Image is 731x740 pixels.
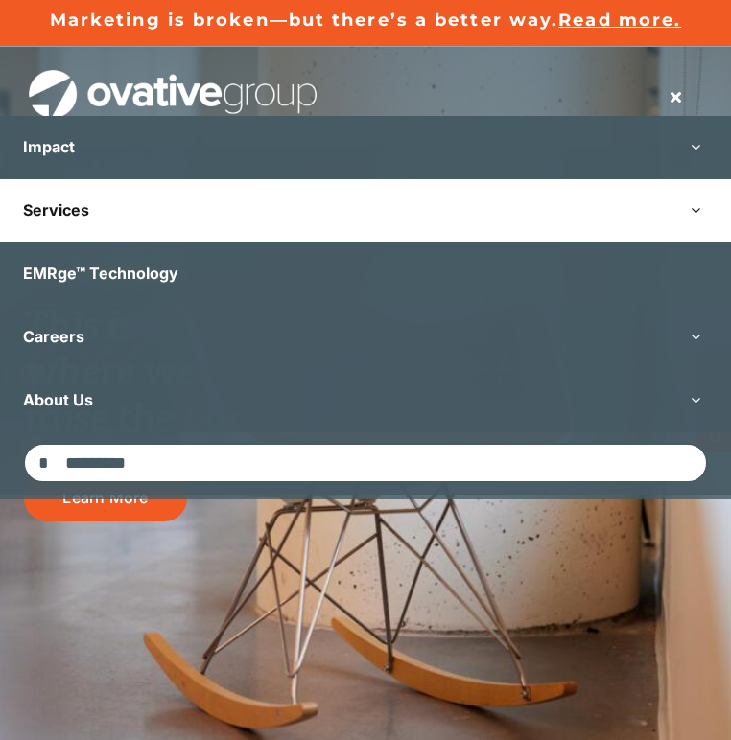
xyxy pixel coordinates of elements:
[23,137,75,156] span: Impact
[660,179,731,242] button: Open submenu of Services
[648,78,702,116] nav: Menu
[23,390,93,409] span: About Us
[660,306,731,368] button: Open submenu of Careers
[23,443,63,483] input: Search
[23,200,89,220] span: Services
[660,369,731,431] button: Open submenu of About Us
[558,10,681,31] a: Read more.
[23,264,178,283] span: EMRge™ Technology
[660,116,731,178] button: Open submenu of Impact
[23,443,708,483] input: Search...
[50,10,559,31] a: Marketing is broken—but there’s a better way.
[29,68,317,86] a: OG_Full_horizontal_WHT
[23,327,84,346] span: Careers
